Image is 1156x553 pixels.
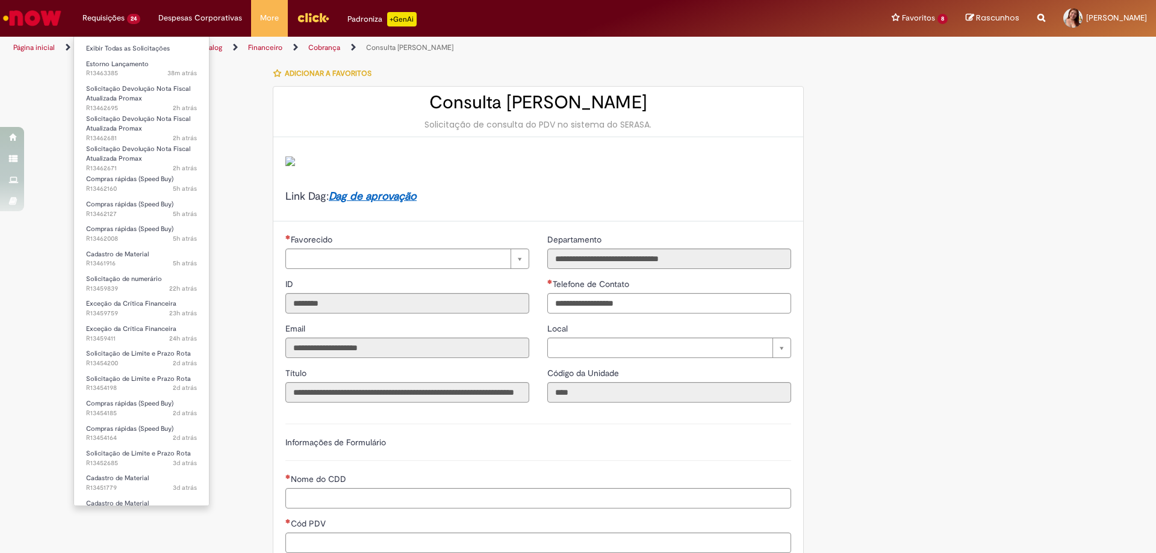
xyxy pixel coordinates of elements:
span: 2d atrás [173,409,197,418]
span: Solicitação Devolução Nota Fiscal Atualizada Promax [86,84,190,103]
ul: Trilhas de página [9,37,762,59]
label: Somente leitura - Email [285,323,308,335]
span: Solicitação de Limite e Prazo Rota [86,349,191,358]
span: R13451779 [86,483,197,493]
span: Somente leitura - Email [285,323,308,334]
time: 29/08/2025 12:21:32 [173,184,197,193]
span: 5h atrás [173,209,197,218]
span: Exceção da Crítica Financeira [86,324,176,333]
span: Cadastro de Material [86,474,149,483]
span: Compras rápidas (Speed Buy) [86,200,173,209]
a: Limpar campo Favorecido [285,249,529,269]
span: Somente leitura - Departamento [547,234,604,245]
time: 29/08/2025 14:34:21 [173,103,197,113]
span: 2d atrás [173,433,197,442]
label: Somente leitura - Título [285,367,309,379]
time: 27/08/2025 18:36:03 [173,409,197,418]
span: R13454185 [86,409,197,418]
span: Exceção da Crítica Financeira [86,299,176,308]
h2: Consulta [PERSON_NAME] [285,93,791,113]
span: Compras rápidas (Speed Buy) [86,175,173,184]
a: Aberto R13462127 : Compras rápidas (Speed Buy) [74,198,209,220]
span: Somente leitura - Título [285,368,309,378]
time: 27/08/2025 14:12:00 [173,459,197,468]
span: Obrigatório Preenchido [547,279,553,284]
span: Necessários - Favorecido [291,234,335,245]
span: Telefone de Contato [553,279,632,289]
span: R13462671 [86,164,197,173]
a: Aberto R13454164 : Compras rápidas (Speed Buy) [74,422,209,445]
span: Despesas Corporativas [158,12,242,24]
a: Financeiro [248,43,282,52]
span: R13462127 [86,209,197,219]
img: ServiceNow [1,6,63,30]
a: Aberto R13459839 : Solicitação de numerário [74,273,209,295]
span: 24h atrás [169,334,197,343]
a: Aberto R13462008 : Compras rápidas (Speed Buy) [74,223,209,245]
span: R13463385 [86,69,197,78]
time: 28/08/2025 18:33:06 [169,284,197,293]
span: More [260,12,279,24]
label: Somente leitura - ID [285,278,296,290]
span: R13462681 [86,134,197,143]
time: 29/08/2025 12:11:41 [173,209,197,218]
span: 2h atrás [173,103,197,113]
a: Dag de aprovação [329,190,417,203]
span: Compras rápidas (Speed Buy) [86,399,173,408]
span: Solicitação Devolução Nota Fiscal Atualizada Promax [86,114,190,133]
input: Telefone de Contato [547,293,791,314]
p: +GenAi [387,12,417,26]
span: 3d atrás [173,459,197,468]
span: Adicionar a Favoritos [285,69,371,78]
span: Somente leitura - ID [285,279,296,289]
time: 28/08/2025 18:03:39 [169,309,197,318]
input: Nome do CDD [285,488,791,508]
span: 2d atrás [173,383,197,392]
span: R13462695 [86,103,197,113]
label: Informações de Formulário [285,437,386,448]
span: Cadastro de Material [86,250,149,259]
span: Necessários [285,235,291,239]
a: Aberto R13452685 : Solicitação de Limite e Prazo Rota [74,447,209,469]
a: Aberto R13459759 : Exceção da Crítica Financeira [74,297,209,320]
span: Solicitação de Limite e Prazo Rota [86,374,191,383]
time: 29/08/2025 11:37:06 [173,259,197,268]
span: R13454200 [86,359,197,368]
span: R13459759 [86,309,197,318]
ul: Requisições [73,36,210,506]
a: Aberto R13454185 : Compras rápidas (Speed Buy) [74,397,209,419]
span: Solicitação de Limite e Prazo Rota [86,449,191,458]
input: ID [285,293,529,314]
a: Aberto R13462681 : Solicitação Devolução Nota Fiscal Atualizada Promax [74,113,209,138]
a: Aberto R13454198 : Solicitação de Limite e Prazo Rota [74,372,209,395]
input: Email [285,338,529,358]
time: 29/08/2025 14:32:30 [173,134,197,143]
span: Nome do CDD [291,474,349,484]
span: 23h atrás [169,309,197,318]
span: 38m atrás [167,69,197,78]
span: Somente leitura - Código da Unidade [547,368,621,378]
span: 3d atrás [173,483,197,492]
span: R13459839 [86,284,197,294]
span: Necessários [285,474,291,479]
a: Aberto R13454200 : Solicitação de Limite e Prazo Rota [74,347,209,369]
span: Solicitação Devolução Nota Fiscal Atualizada Promax [86,144,190,163]
img: sys_attachment.do [285,156,295,166]
button: Adicionar a Favoritos [273,61,378,86]
a: Aberto R13463385 : Estorno Lançamento [74,58,209,80]
time: 29/08/2025 16:19:05 [167,69,197,78]
input: Departamento [547,249,791,269]
a: Exibir Todas as Solicitações [74,42,209,55]
time: 28/08/2025 17:04:37 [169,334,197,343]
span: R13454164 [86,433,197,443]
span: 24 [127,14,140,24]
span: Compras rápidas (Speed Buy) [86,424,173,433]
a: Aberto R13461916 : Cadastro de Material [74,248,209,270]
span: R13454198 [86,383,197,393]
span: R13452685 [86,459,197,468]
a: Consulta [PERSON_NAME] [366,43,453,52]
time: 27/08/2025 18:45:59 [173,359,197,368]
time: 29/08/2025 14:30:47 [173,164,197,173]
a: Aberto R13451779 : Cadastro de Material [74,472,209,494]
div: Solicitação de consulta do PDV no sistema do SERASA. [285,119,791,131]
